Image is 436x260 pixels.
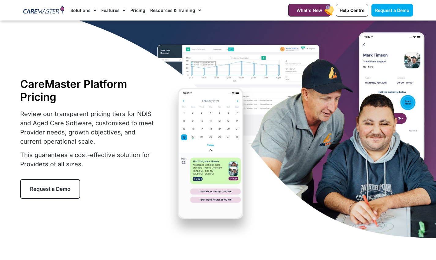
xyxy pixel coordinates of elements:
[20,77,158,103] h1: CareMaster Platform Pricing
[23,6,65,15] img: CareMaster Logo
[296,8,322,13] span: What's New
[288,4,330,17] a: What's New
[30,186,70,192] span: Request a Demo
[20,150,158,169] p: This guarantees a cost-effective solution for Providers of all sizes.
[371,4,413,17] a: Request a Demo
[20,179,80,199] a: Request a Demo
[336,4,368,17] a: Help Centre
[340,8,364,13] span: Help Centre
[375,8,409,13] span: Request a Demo
[20,109,158,146] p: Review our transparent pricing tiers for NDIS and Aged Care Software, customised to meet Provider...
